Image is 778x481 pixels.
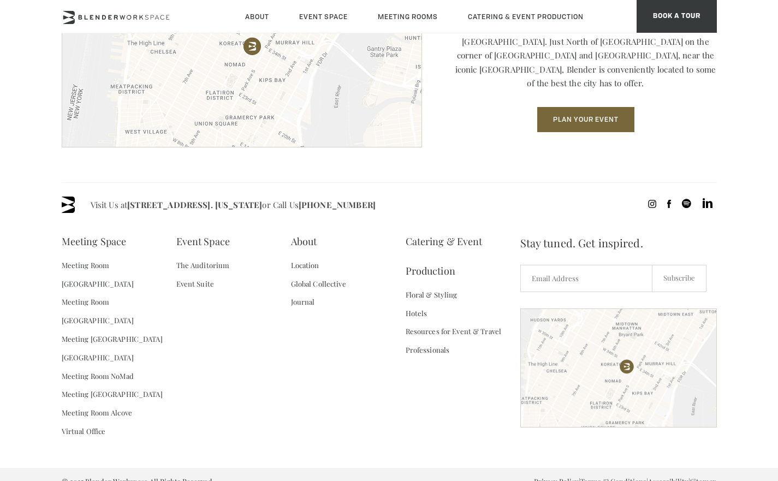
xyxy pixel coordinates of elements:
a: Virtual Office [62,422,106,441]
a: Journal [291,293,315,311]
a: [STREET_ADDRESS]. [US_STATE] [127,199,262,210]
a: Meeting Room [GEOGRAPHIC_DATA] [62,256,176,293]
a: Meeting Room Alcove [62,403,132,422]
a: Floral & Styling [406,286,458,304]
iframe: Chat Widget [723,429,778,481]
a: Location [291,256,319,275]
p: Located on [GEOGRAPHIC_DATA] in the heart of [GEOGRAPHIC_DATA]. Just North of [GEOGRAPHIC_DATA] o... [455,21,717,91]
a: Meeting [GEOGRAPHIC_DATA] [62,385,163,403]
a: About [291,227,317,256]
a: Event Suite [176,275,214,293]
a: Meeting Space [62,227,127,256]
a: [GEOGRAPHIC_DATA] [62,348,134,367]
span: Visit Us at or Call Us [91,197,376,213]
a: Meeting [GEOGRAPHIC_DATA] [62,330,163,348]
a: Catering & Event Production [406,227,520,286]
a: Global Collective [291,275,346,293]
a: Meeting Room NoMad [62,367,134,385]
a: Hotels [406,304,427,323]
input: Email Address [520,265,652,292]
a: Event Space [176,227,230,256]
input: Subscribe [652,265,706,292]
span: Stay tuned. Get inspired. [520,227,717,259]
a: Resources for Event & Travel Professionals [406,322,520,359]
a: The Auditorium [176,256,230,275]
button: Plan Your Event [537,107,634,132]
a: [PHONE_NUMBER] [299,199,376,210]
a: Meeting Room [GEOGRAPHIC_DATA] [62,293,176,330]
